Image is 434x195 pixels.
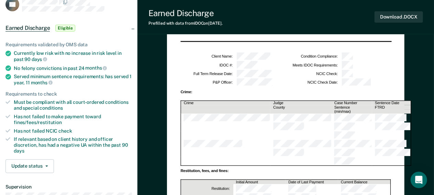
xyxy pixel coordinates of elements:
td: Client Name : [181,52,233,61]
th: Initial Amount [233,180,286,184]
div: Requirements to check [5,91,132,97]
div: Open Intercom Messenger [411,172,427,188]
div: Has not failed to make payment toward [14,114,132,125]
th: Judge [271,101,332,105]
div: Served minimum sentence requirements: has served 1 year, 11 [14,74,132,85]
dt: Supervision [5,184,132,190]
span: conditions [40,105,63,111]
td: Condition Compliance : [286,52,338,61]
div: Requirements validated by OMS data [5,42,132,48]
th: Current Balance [338,180,391,184]
span: Eligible [55,25,75,32]
span: check [58,128,72,134]
div: Must be compliant with all court-ordered conditions and special [14,99,132,111]
th: Case Number [332,101,372,105]
div: If relevant based on client history and officer discretion, has had a negative UA within the past 90 [14,136,132,154]
th: Sentence [332,105,372,109]
div: Earned Discharge [148,8,223,18]
span: Earned Discharge [5,25,50,32]
td: IDOC # : [181,61,233,69]
td: Meets IDOC Requirements : [286,61,338,69]
td: NCIC Check : [286,70,338,78]
button: Update status [5,159,54,173]
th: Crime [181,101,271,105]
th: Date of Last Payment [286,180,338,184]
td: Full Term Release Date : [181,70,233,78]
div: Has not failed NCIC [14,128,132,134]
td: NCIC Check Date : [286,78,338,87]
div: Currently low risk with no increase in risk level in past 90 [14,50,132,62]
span: days [14,148,24,154]
span: days [32,57,47,62]
div: Prefilled with data from IDOC on [DATE] . [148,21,223,26]
div: No felony convictions in past 24 [14,65,132,71]
span: months [85,65,107,71]
th: Sentence Date [372,101,411,105]
div: Crime: [181,90,391,94]
td: P&P Officer : [181,78,233,87]
th: Restitution: [181,184,234,193]
button: Download .DOCX [375,11,423,23]
div: Restitution, fees, and fines: [181,169,391,173]
th: FTRD [372,105,411,109]
span: months [31,80,53,85]
th: (min/max) [332,109,372,113]
span: fines/fees/restitution [14,120,62,125]
th: County [271,105,332,109]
